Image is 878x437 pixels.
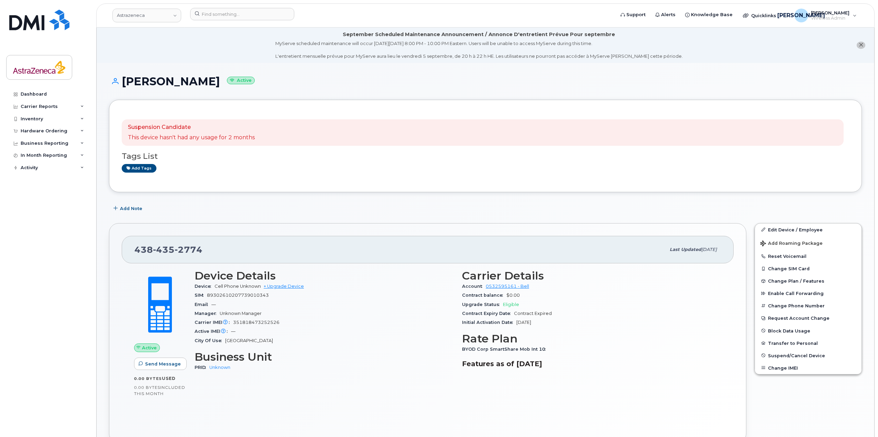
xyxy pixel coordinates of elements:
span: Contract Expired [514,311,552,316]
button: Send Message [134,358,187,370]
span: $0.00 [506,293,520,298]
span: — [231,329,235,334]
button: Transfer to Personal [755,337,861,349]
button: Add Roaming Package [755,236,861,250]
h1: [PERSON_NAME] [109,75,862,87]
span: Add Note [120,205,142,212]
span: Initial Activation Date [462,320,516,325]
a: 0532595161 - Bell [486,284,529,289]
button: Enable Call Forwarding [755,287,861,299]
span: 435 [153,244,175,255]
button: Suspend/Cancel Device [755,349,861,362]
span: PRID [195,365,209,370]
small: Active [227,77,255,85]
button: Add Note [109,203,148,215]
button: Request Account Change [755,312,861,324]
span: Change Plan / Features [768,278,824,284]
span: Contract Expiry Date [462,311,514,316]
h3: Tags List [122,152,849,161]
span: Active [142,345,157,351]
span: BYOD Corp SmartShare Mob Int 10 [462,347,549,352]
a: Edit Device / Employee [755,223,861,236]
span: Enable Call Forwarding [768,291,824,296]
p: Suspension Candidate [128,123,255,131]
span: [DATE] [516,320,531,325]
span: included this month [134,385,185,396]
h3: Business Unit [195,351,454,363]
span: Email [195,302,211,307]
a: Unknown [209,365,230,370]
span: Eligible [503,302,519,307]
h3: Features as of [DATE] [462,360,721,368]
a: Add tags [122,164,156,173]
span: used [162,376,176,381]
span: Manager [195,311,220,316]
div: September Scheduled Maintenance Announcement / Annonce D'entretient Prévue Pour septembre [343,31,615,38]
span: [GEOGRAPHIC_DATA] [225,338,273,343]
span: Upgrade Status [462,302,503,307]
button: Block Data Usage [755,325,861,337]
span: Last updated [670,247,701,252]
span: Account [462,284,486,289]
h3: Carrier Details [462,270,721,282]
span: Add Roaming Package [760,241,823,247]
span: Carrier IMEI [195,320,233,325]
span: Suspend/Cancel Device [768,353,825,358]
span: [DATE] [701,247,717,252]
span: SIM [195,293,207,298]
span: Unknown Manager [220,311,262,316]
span: Active IMEI [195,329,231,334]
button: Change Plan / Features [755,275,861,287]
span: 0.00 Bytes [134,385,160,390]
span: Contract balance [462,293,506,298]
span: — [211,302,216,307]
h3: Device Details [195,270,454,282]
button: Change SIM Card [755,262,861,275]
div: MyServe scheduled maintenance will occur [DATE][DATE] 8:00 PM - 10:00 PM Eastern. Users will be u... [275,40,683,59]
button: Change Phone Number [755,299,861,312]
span: Send Message [145,361,181,367]
span: 2774 [175,244,202,255]
button: close notification [857,42,865,49]
p: This device hasn't had any usage for 2 months [128,134,255,142]
span: 89302610207739010343 [207,293,269,298]
button: Change IMEI [755,362,861,374]
button: Reset Voicemail [755,250,861,262]
span: Device [195,284,215,289]
a: + Upgrade Device [264,284,304,289]
span: City Of Use [195,338,225,343]
h3: Rate Plan [462,332,721,345]
span: 0.00 Bytes [134,376,162,381]
span: 351818473252526 [233,320,279,325]
span: Cell Phone Unknown [215,284,261,289]
span: 438 [134,244,202,255]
